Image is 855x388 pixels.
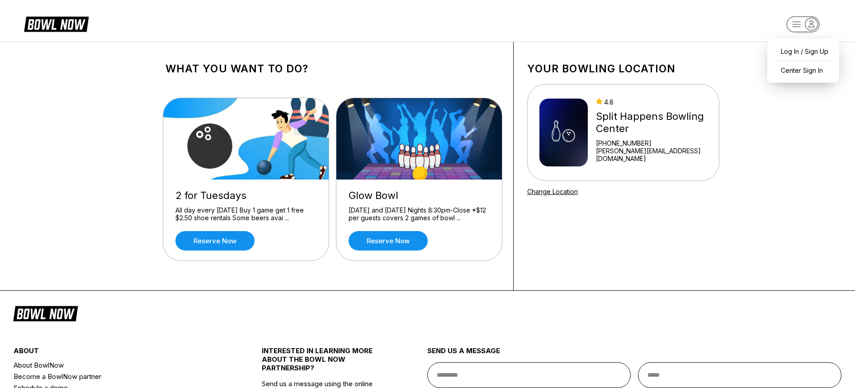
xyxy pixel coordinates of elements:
[14,371,221,382] a: Become a BowlNow partner
[349,231,428,251] a: Reserve now
[262,346,386,379] div: INTERESTED IN LEARNING MORE ABOUT THE BOWL NOW PARTNERSHIP?
[175,189,316,202] div: 2 for Tuesdays
[596,98,707,106] div: 4.8
[175,231,255,251] a: Reserve now
[349,206,490,222] div: [DATE] and [DATE] Nights 8:30pm-Close *$12 per guests covers 2 games of bowl ...
[596,139,707,147] div: [PHONE_NUMBER]
[527,188,578,195] a: Change Location
[175,206,316,222] div: All day every [DATE] Buy 1 game get 1 free $2.50 shoe rentals Some beers avai ...
[14,346,221,360] div: about
[772,62,835,78] a: Center Sign In
[596,110,707,135] div: Split Happens Bowling Center
[165,62,500,75] h1: What you want to do?
[14,360,221,371] a: About BowlNow
[349,189,490,202] div: Glow Bowl
[163,98,330,180] img: 2 for Tuesdays
[527,62,719,75] h1: Your bowling location
[427,346,841,362] div: send us a message
[596,147,707,162] a: [PERSON_NAME][EMAIL_ADDRESS][DOMAIN_NAME]
[539,99,588,166] img: Split Happens Bowling Center
[772,43,835,59] a: Log In / Sign Up
[336,98,503,180] img: Glow Bowl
